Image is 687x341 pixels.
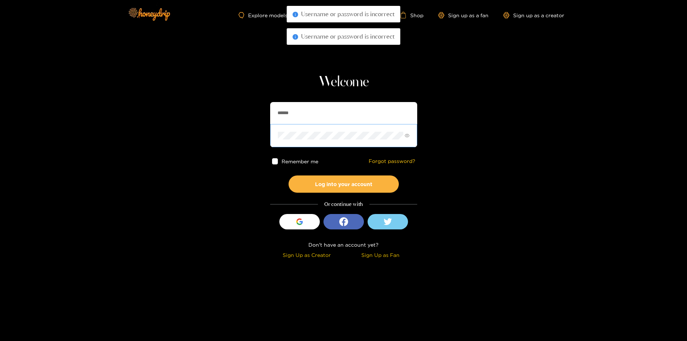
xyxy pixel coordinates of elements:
[301,33,394,40] span: Username or password is incorrect
[289,175,399,193] button: Log into your account
[346,251,415,259] div: Sign Up as Fan
[272,251,342,259] div: Sign Up as Creator
[405,133,409,138] span: eye
[270,73,417,91] h1: Welcome
[282,159,318,164] span: Remember me
[400,12,423,18] a: Shop
[438,12,489,18] a: Sign up as a fan
[301,10,394,18] span: Username or password is incorrect
[293,12,298,17] span: info-circle
[270,200,417,208] div: Or continue with
[503,12,564,18] a: Sign up as a creator
[293,34,298,40] span: info-circle
[270,240,417,249] div: Don't have an account yet?
[239,12,287,18] a: Explore models
[369,158,415,164] a: Forgot password?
